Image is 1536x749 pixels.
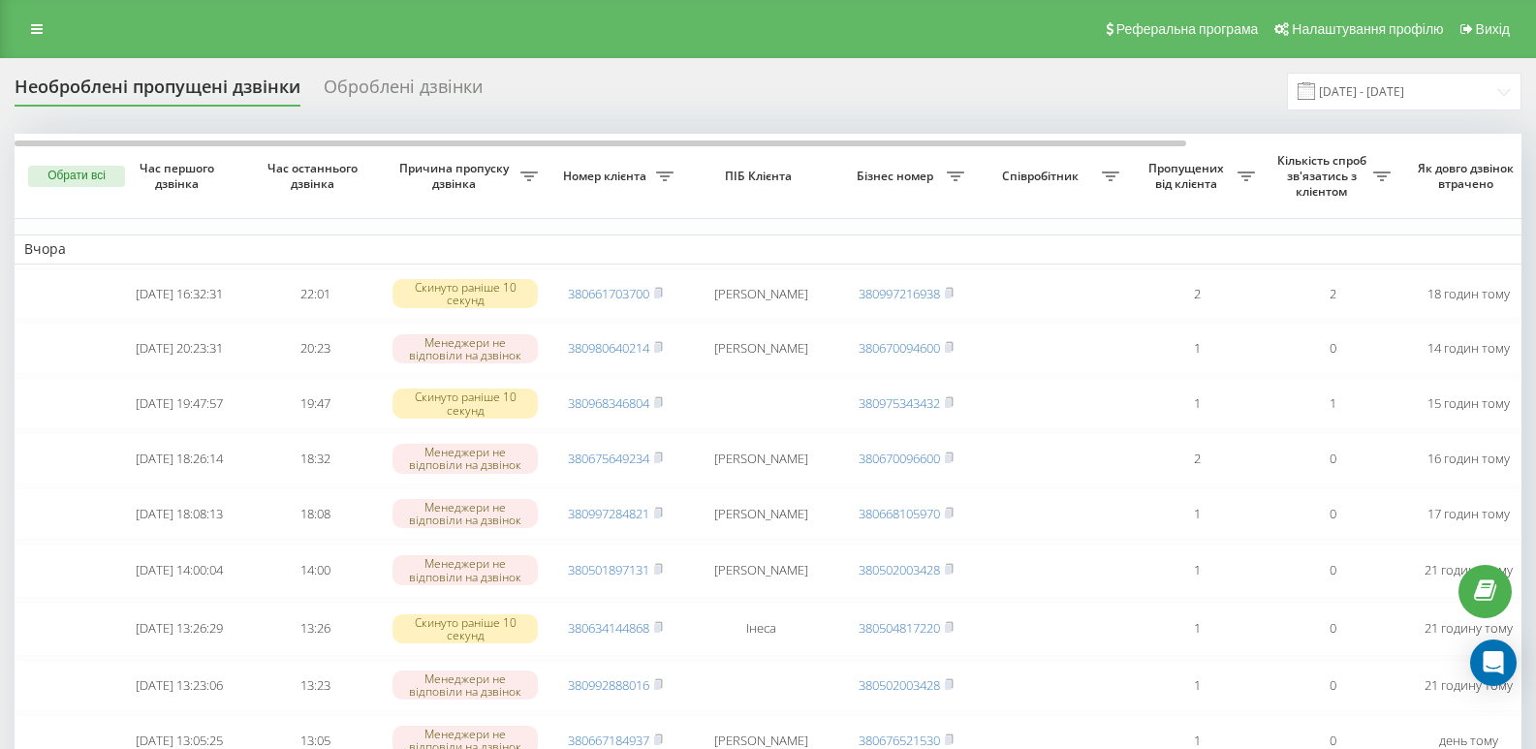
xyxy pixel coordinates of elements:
a: 380634144868 [568,619,649,637]
a: 380997284821 [568,505,649,522]
td: Інеса [683,602,838,656]
td: 18:32 [247,433,383,484]
div: Скинуто раніше 10 секунд [392,614,538,643]
div: Менеджери не відповіли на дзвінок [392,555,538,584]
span: Бізнес номер [848,169,947,184]
td: 21 годину тому [1400,602,1536,656]
a: 380504817220 [859,619,940,637]
span: Час останнього дзвінка [263,161,367,191]
td: 1 [1129,660,1265,711]
div: Менеджери не відповіли на дзвінок [392,444,538,473]
span: Кількість спроб зв'язатись з клієнтом [1274,153,1373,199]
a: 380502003428 [859,561,940,578]
span: Налаштування профілю [1292,21,1443,37]
td: [PERSON_NAME] [683,268,838,320]
a: 380661703700 [568,285,649,302]
td: 0 [1265,544,1400,598]
a: 380676521530 [859,732,940,749]
span: Пропущених від клієнта [1139,161,1238,191]
td: [DATE] 19:47:57 [111,378,247,429]
td: 1 [1129,323,1265,374]
td: 2 [1129,268,1265,320]
td: [DATE] 16:32:31 [111,268,247,320]
td: 21 годину тому [1400,544,1536,598]
td: 2 [1129,433,1265,484]
td: 1 [1129,544,1265,598]
button: Обрати всі [28,166,125,187]
a: 380668105970 [859,505,940,522]
div: Необроблені пропущені дзвінки [15,77,300,107]
td: 21 годину тому [1400,660,1536,711]
span: Причина пропуску дзвінка [392,161,520,191]
td: 0 [1265,323,1400,374]
span: Реферальна програма [1116,21,1259,37]
span: Вихід [1476,21,1510,37]
td: 14:00 [247,544,383,598]
td: 16 годин тому [1400,433,1536,484]
div: Скинуто раніше 10 секунд [392,279,538,308]
div: Open Intercom Messenger [1470,640,1517,686]
td: [DATE] 20:23:31 [111,323,247,374]
td: [DATE] 13:26:29 [111,602,247,656]
td: [DATE] 14:00:04 [111,544,247,598]
td: 17 годин тому [1400,488,1536,540]
a: 380992888016 [568,676,649,694]
a: 380502003428 [859,676,940,694]
span: Час першого дзвінка [127,161,232,191]
div: Менеджери не відповіли на дзвінок [392,671,538,700]
div: Менеджери не відповіли на дзвінок [392,499,538,528]
a: 380670094600 [859,339,940,357]
span: Як довго дзвінок втрачено [1416,161,1520,191]
td: 14 годин тому [1400,323,1536,374]
td: 0 [1265,433,1400,484]
a: 380670096600 [859,450,940,467]
td: 13:23 [247,660,383,711]
span: Співробітник [984,169,1102,184]
div: Менеджери не відповіли на дзвінок [392,334,538,363]
a: 380997216938 [859,285,940,302]
td: 0 [1265,660,1400,711]
td: 19:47 [247,378,383,429]
td: 1 [1265,378,1400,429]
td: 22:01 [247,268,383,320]
a: 380675649234 [568,450,649,467]
td: [PERSON_NAME] [683,433,838,484]
div: Скинуто раніше 10 секунд [392,389,538,418]
a: 380667184937 [568,732,649,749]
td: 18 годин тому [1400,268,1536,320]
span: ПІБ Клієнта [700,169,822,184]
a: 380975343432 [859,394,940,412]
td: 13:26 [247,602,383,656]
td: 0 [1265,488,1400,540]
td: [DATE] 13:23:06 [111,660,247,711]
td: [PERSON_NAME] [683,488,838,540]
div: Оброблені дзвінки [324,77,483,107]
span: Номер клієнта [557,169,656,184]
td: 20:23 [247,323,383,374]
a: 380968346804 [568,394,649,412]
td: 18:08 [247,488,383,540]
td: 2 [1265,268,1400,320]
td: 0 [1265,602,1400,656]
td: [PERSON_NAME] [683,544,838,598]
td: [DATE] 18:08:13 [111,488,247,540]
td: 1 [1129,488,1265,540]
td: [PERSON_NAME] [683,323,838,374]
td: 15 годин тому [1400,378,1536,429]
td: 1 [1129,602,1265,656]
td: [DATE] 18:26:14 [111,433,247,484]
a: 380980640214 [568,339,649,357]
a: 380501897131 [568,561,649,578]
td: 1 [1129,378,1265,429]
